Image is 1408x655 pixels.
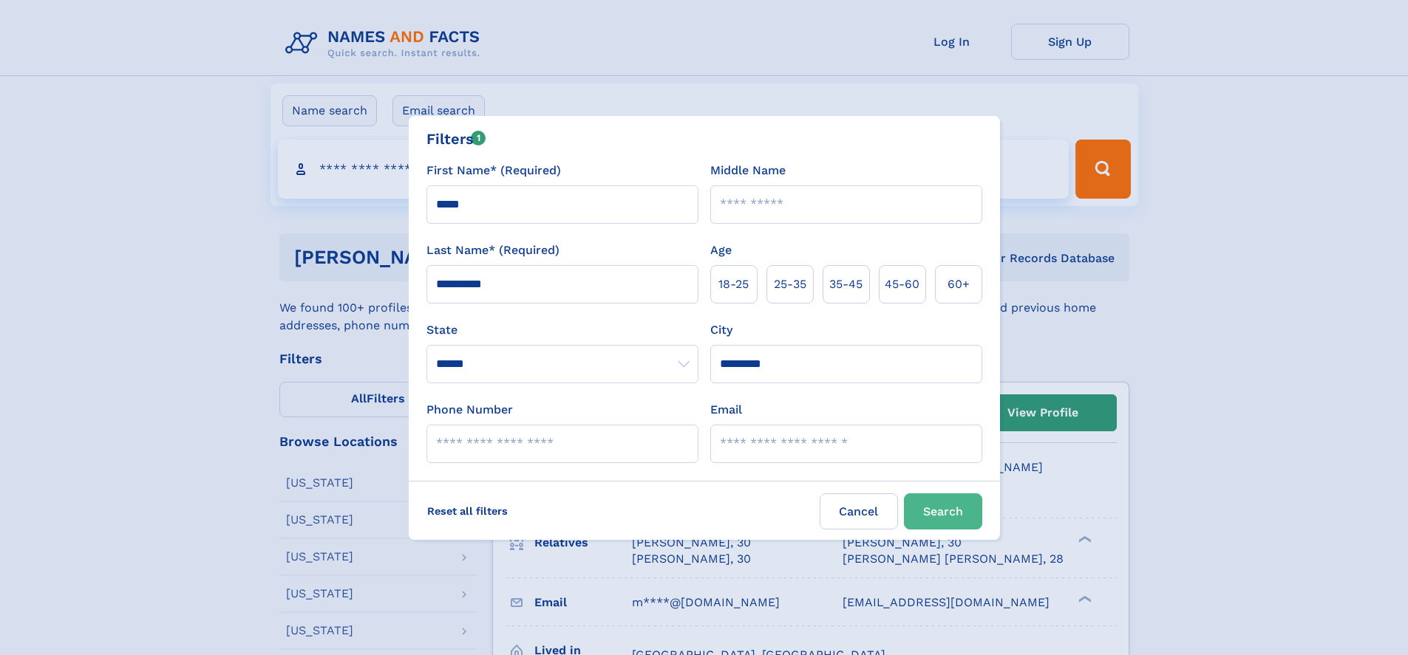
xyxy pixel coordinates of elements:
[820,493,898,529] label: Cancel
[426,241,560,259] label: Last Name* (Required)
[710,241,732,259] label: Age
[885,275,919,293] span: 45‑60
[710,162,786,179] label: Middle Name
[774,275,806,293] span: 25‑35
[710,321,732,339] label: City
[948,275,970,293] span: 60+
[718,275,749,293] span: 18‑25
[418,493,517,529] label: Reset all filters
[426,162,561,179] label: First Name* (Required)
[829,275,863,293] span: 35‑45
[426,401,513,419] label: Phone Number
[426,321,698,339] label: State
[710,401,742,419] label: Email
[904,493,982,529] button: Search
[426,128,486,150] div: Filters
